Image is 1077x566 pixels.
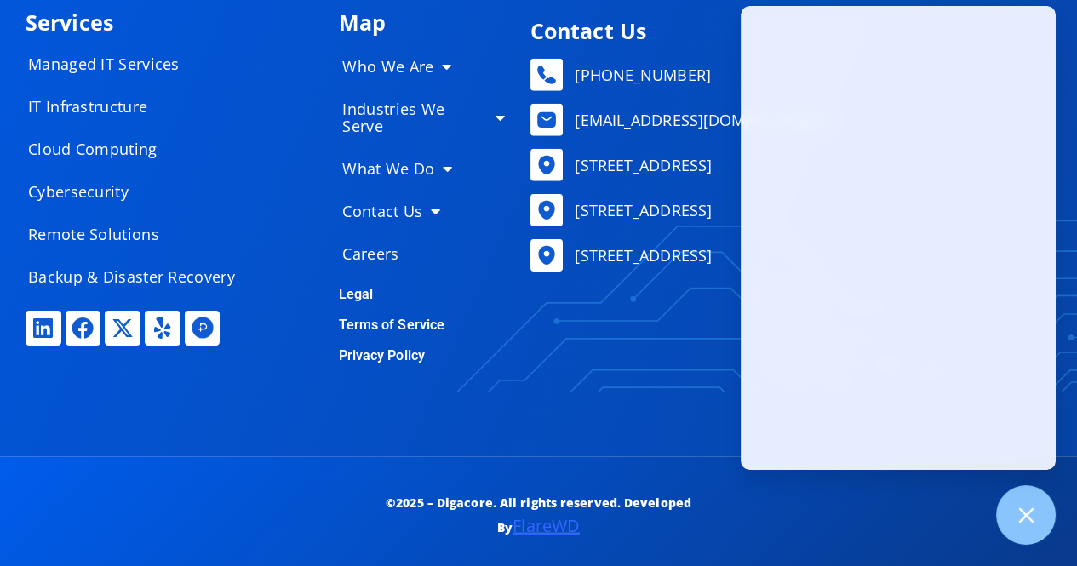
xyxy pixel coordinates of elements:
[530,104,1043,136] a: [EMAIL_ADDRESS][DOMAIN_NAME]
[379,491,698,540] p: ©2025 – Digacore. All rights reserved. Developed By
[570,107,827,133] span: [EMAIL_ADDRESS][DOMAIN_NAME]
[325,152,522,186] a: What We Do
[570,243,712,268] span: [STREET_ADDRESS]
[325,194,522,228] a: Contact Us
[325,237,522,271] a: Careers
[11,47,266,81] a: Managed IT Services
[530,20,1043,42] h4: Contact Us
[530,194,1043,226] a: [STREET_ADDRESS]
[530,59,1043,91] a: [PHONE_NUMBER]
[570,152,712,178] span: [STREET_ADDRESS]
[339,347,425,363] a: Privacy Policy
[530,239,1043,272] a: [STREET_ADDRESS]
[325,49,522,271] nav: Menu
[325,49,522,83] a: Who We Are
[570,62,710,88] span: [PHONE_NUMBER]
[11,89,266,123] a: IT Infrastructure
[741,6,1056,470] iframe: Chatgenie Messenger
[513,514,580,537] a: FlareWD
[11,174,266,209] a: Cybersecurity
[339,317,445,333] a: Terms of Service
[11,217,266,251] a: Remote Solutions
[530,149,1043,181] a: [STREET_ADDRESS]
[325,92,522,143] a: Industries We Serve
[26,12,322,33] h4: Services
[339,12,522,33] h4: Map
[11,47,266,294] nav: Menu
[339,286,374,302] a: Legal
[11,260,266,294] a: Backup & Disaster Recovery
[570,197,712,223] span: [STREET_ADDRESS]
[11,132,266,166] a: Cloud Computing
